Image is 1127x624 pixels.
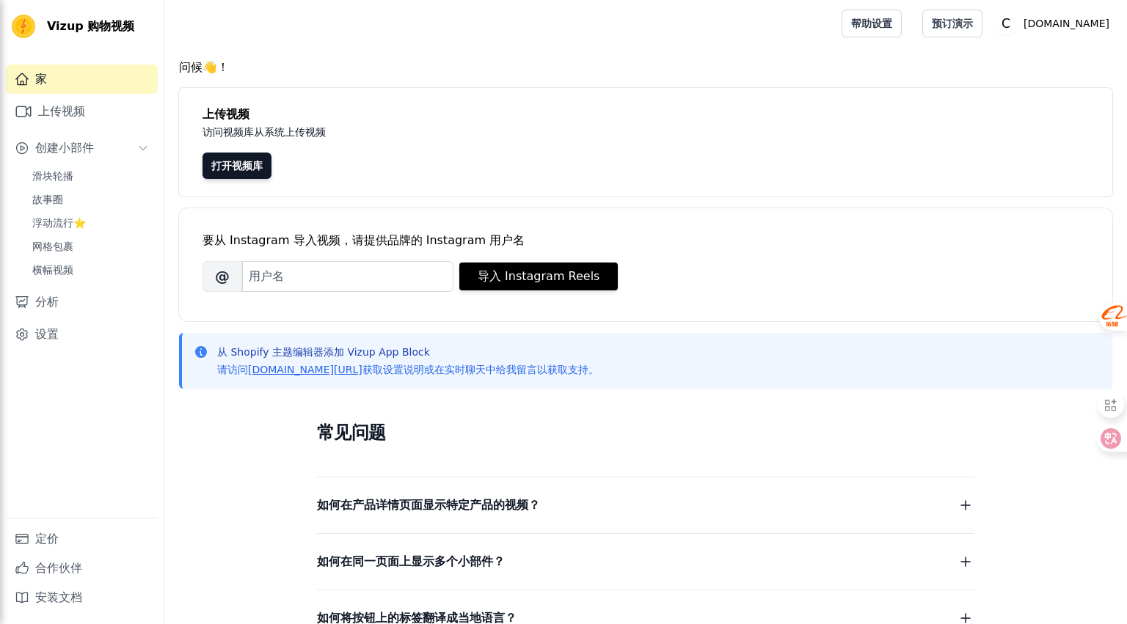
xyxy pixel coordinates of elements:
font: 如何在同一页面上显示多个小部件？ [317,554,505,568]
font: 问候👋！ [179,60,229,74]
font: 浮动流行⭐ [32,217,86,229]
a: 分析 [6,287,158,317]
font: 家 [35,72,47,86]
button: C [DOMAIN_NAME] [994,10,1115,37]
button: 导入 Instagram Reels [459,263,618,290]
font: 帮助设置 [851,18,892,29]
font: 滑块轮播 [32,170,73,182]
font: 打开视频库 [211,160,263,172]
font: 预订演示 [932,18,973,29]
a: 合作伙伴 [6,554,158,583]
font: 如何在产品详情页面显示特定产品的视频？ [317,498,540,512]
a: 设置 [6,320,158,349]
a: 浮动流行⭐ [23,213,158,233]
font: 访问视频库从系统上传视频 [203,126,326,138]
font: @ [215,268,230,285]
a: 滑块轮播 [23,166,158,186]
font: 要从 Instagram 导入视频，请提供品牌的 Instagram 用户名 [203,233,525,247]
a: 网格包裹 [23,236,158,257]
font: 请访问 [217,364,248,375]
img: Vizup [12,15,35,38]
a: [DOMAIN_NAME][URL] [248,364,362,375]
button: 如何在产品详情页面显示特定产品的视频？ [317,495,974,515]
font: 故事圈 [32,194,63,205]
font: 定价 [35,532,59,546]
font: 从 Shopify 主题编辑器添加 Vizup App Block [217,346,430,358]
a: 定价 [6,524,158,554]
a: 帮助设置 [842,10,902,37]
font: 常见问题 [317,422,386,443]
button: 如何在同一页面上显示多个小部件？ [317,551,974,572]
font: 安装文档 [35,590,82,604]
a: 安装文档 [6,583,158,612]
a: 横幅视频 [23,260,158,280]
a: 预订演示 [922,10,982,37]
font: 导入 Instagram Reels [478,269,599,283]
input: 用户名 [242,261,453,292]
a: 上传视频 [6,97,158,126]
font: 分析 [35,295,59,309]
font: 设置 [35,327,59,341]
font: 网格包裹 [32,241,73,252]
font: 上传视频 [38,104,85,118]
a: 家 [6,65,158,94]
font: 合作伙伴 [35,561,82,575]
a: 故事圈 [23,189,158,210]
font: 获取设置说明或在实时聊天中给我留言以获取支持。 [362,364,599,375]
text: C [1002,16,1010,31]
font: Vizup 购物视频 [47,19,134,33]
font: 横幅视频 [32,264,73,276]
a: 打开视频库 [203,153,271,179]
font: [DOMAIN_NAME] [1024,18,1109,29]
font: 创建小部件 [35,141,94,155]
button: 创建小部件 [6,133,158,163]
font: 上传视频 [203,107,249,121]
